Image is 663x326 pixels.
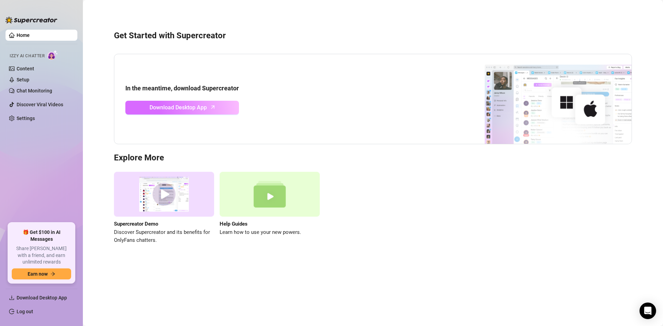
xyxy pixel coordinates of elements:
span: arrow-up [209,103,217,111]
a: Chat Monitoring [17,88,52,93]
img: download app [459,54,632,144]
span: Discover Supercreator and its benefits for OnlyFans chatters. [114,228,214,245]
img: logo-BBDzfeDw.svg [6,17,57,23]
img: supercreator demo [114,172,214,217]
span: Share [PERSON_NAME] with a friend, and earn unlimited rewards [12,245,71,266]
span: Download Desktop App [17,295,67,300]
button: Earn nowarrow-right [12,268,71,279]
a: Home [17,32,30,38]
a: Log out [17,309,33,314]
img: AI Chatter [47,50,58,60]
a: Supercreator DemoDiscover Supercreator and its benefits for OnlyFans chatters. [114,172,214,245]
strong: Supercreator Demo [114,221,158,227]
a: Settings [17,116,35,121]
span: Learn how to use your new powers. [220,228,320,237]
strong: In the meantime, download Supercreator [125,85,239,92]
span: download [9,295,15,300]
a: Setup [17,77,29,82]
a: Discover Viral Videos [17,102,63,107]
h3: Get Started with Supercreator [114,30,632,41]
div: Open Intercom Messenger [640,303,656,319]
a: Download Desktop Apparrow-up [125,101,239,115]
strong: Help Guides [220,221,248,227]
span: 🎁 Get $100 in AI Messages [12,229,71,243]
span: Download Desktop App [150,103,207,112]
a: Help GuidesLearn how to use your new powers. [220,172,320,245]
img: help guides [220,172,320,217]
span: Earn now [28,271,48,277]
span: arrow-right [50,271,55,276]
span: Izzy AI Chatter [10,53,45,59]
h3: Explore More [114,152,632,164]
a: Content [17,66,34,71]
